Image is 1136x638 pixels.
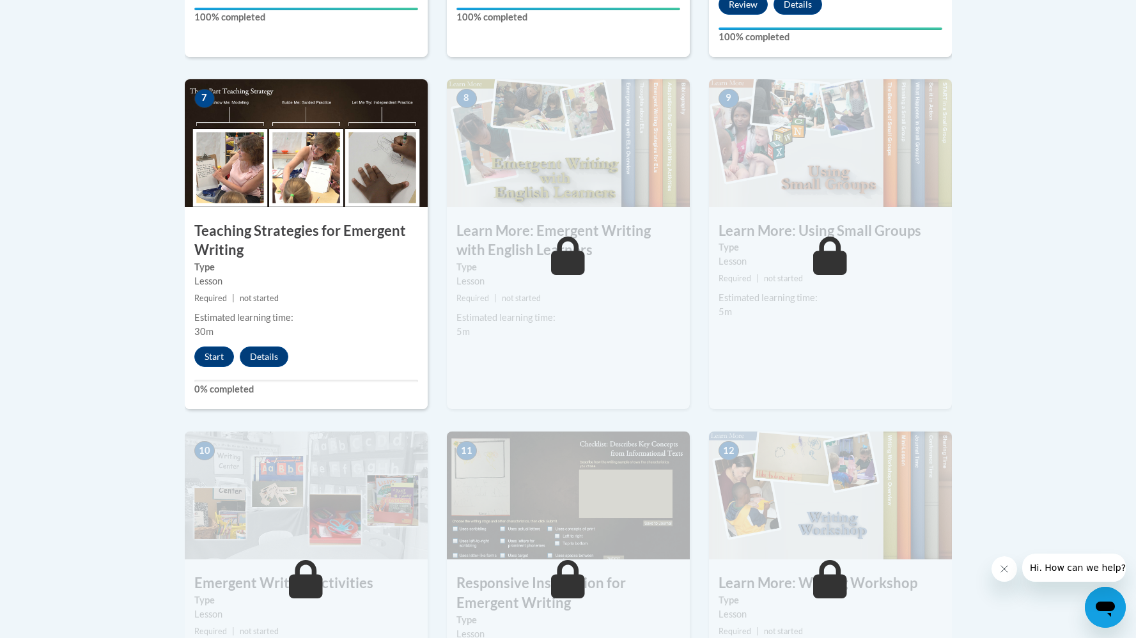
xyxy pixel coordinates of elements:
label: 100% completed [456,10,680,24]
label: Type [456,613,680,627]
span: Required [194,626,227,636]
div: Estimated learning time: [719,291,942,305]
span: Required [456,293,489,303]
span: not started [240,626,279,636]
span: 11 [456,441,477,460]
div: Lesson [719,254,942,268]
span: | [494,293,497,303]
img: Course Image [185,432,428,559]
label: Type [719,593,942,607]
span: | [756,626,759,636]
img: Course Image [447,432,690,559]
span: 8 [456,89,477,108]
span: not started [502,293,541,303]
span: 10 [194,441,215,460]
div: Lesson [719,607,942,621]
iframe: Button to launch messaging window [1085,587,1126,628]
div: Your progress [719,27,942,30]
img: Course Image [709,79,952,207]
img: Course Image [185,79,428,207]
span: | [756,274,759,283]
div: Lesson [194,607,418,621]
span: 5m [719,306,732,317]
label: 100% completed [719,30,942,44]
span: not started [764,626,803,636]
span: not started [240,293,279,303]
span: Required [719,274,751,283]
label: 0% completed [194,382,418,396]
label: Type [719,240,942,254]
img: Course Image [709,432,952,559]
img: Course Image [447,79,690,207]
h3: Teaching Strategies for Emergent Writing [185,221,428,261]
h3: Learn More: Writing Workshop [709,573,952,593]
span: Required [194,293,227,303]
h3: Learn More: Using Small Groups [709,221,952,241]
label: Type [456,260,680,274]
span: not started [764,274,803,283]
div: Lesson [194,274,418,288]
div: Estimated learning time: [456,311,680,325]
span: 7 [194,89,215,108]
span: 9 [719,89,739,108]
div: Your progress [456,8,680,10]
div: Your progress [194,8,418,10]
div: Estimated learning time: [194,311,418,325]
div: Lesson [456,274,680,288]
iframe: Message from company [1022,554,1126,582]
iframe: Close message [992,556,1017,582]
h3: Emergent Writing Activities [185,573,428,593]
span: 12 [719,441,739,460]
label: Type [194,260,418,274]
span: 5m [456,326,470,337]
span: | [232,293,235,303]
button: Details [240,346,288,367]
button: Start [194,346,234,367]
label: Type [194,593,418,607]
h3: Learn More: Emergent Writing with English Learners [447,221,690,261]
span: | [232,626,235,636]
span: 30m [194,326,214,337]
span: Required [719,626,751,636]
h3: Responsive Instruction for Emergent Writing [447,573,690,613]
label: 100% completed [194,10,418,24]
